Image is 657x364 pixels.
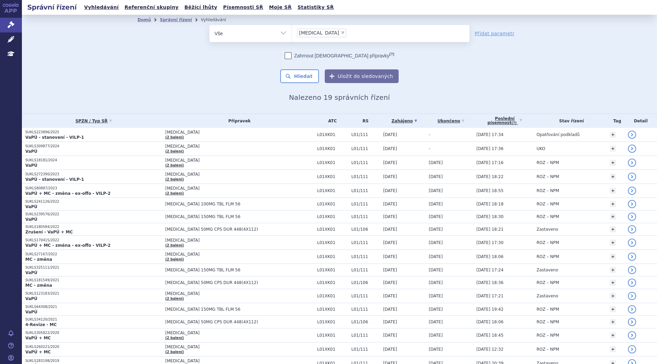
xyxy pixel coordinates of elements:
[295,3,336,12] a: Statistiky SŘ
[429,280,443,285] span: [DATE]
[25,172,162,177] p: SUKLS272390/2023
[533,114,606,128] th: Stav řízení
[25,212,162,217] p: SUKLS239576/2022
[476,132,503,137] span: [DATE] 17:34
[165,227,314,232] span: [MEDICAL_DATA] 50MG CPS DUR 448(4X112)
[162,114,314,128] th: Přípravek
[351,347,380,352] span: L01/111
[317,202,348,206] span: L01XK01
[383,294,397,298] span: [DATE]
[82,3,121,12] a: Vyhledávání
[624,114,657,128] th: Detail
[351,294,380,298] span: L01/111
[221,3,265,12] a: Písemnosti SŘ
[610,332,616,338] a: +
[317,146,348,151] span: L01XK01
[25,243,111,248] strong: VaPÚ + MC - změna - ex-offo - VILP-2
[351,268,380,272] span: L01/111
[317,174,348,179] span: L01XK01
[317,294,348,298] span: L01XK01
[165,345,314,349] span: [MEDICAL_DATA]
[383,146,397,151] span: [DATE]
[165,238,314,243] span: [MEDICAL_DATA]
[383,333,397,338] span: [DATE]
[351,132,380,137] span: L01/111
[165,307,314,312] span: [MEDICAL_DATA] 150MG TBL FLM 56
[25,130,162,135] p: SUKLS223896/2025
[314,114,348,128] th: ATC
[383,227,397,232] span: [DATE]
[429,202,443,206] span: [DATE]
[165,130,314,135] span: [MEDICAL_DATA]
[628,225,636,233] a: detail
[25,238,162,243] p: SUKLS170415/2022
[610,306,616,312] a: +
[165,177,184,181] a: (2 balení)
[476,214,503,219] span: [DATE] 18:30
[537,268,558,272] span: Zastaveno
[351,240,380,245] span: L01/111
[429,132,430,137] span: -
[348,28,352,37] input: [MEDICAL_DATA]
[429,188,443,193] span: [DATE]
[165,336,184,340] a: (2 balení)
[165,350,184,354] a: (2 balení)
[537,307,559,312] span: ROZ – NPM
[429,227,443,232] span: [DATE]
[476,280,503,285] span: [DATE] 18:36
[383,268,397,272] span: [DATE]
[317,214,348,219] span: L01XK01
[317,227,348,232] span: L01XK01
[610,188,616,194] a: +
[165,257,184,261] a: (2 balení)
[628,331,636,339] a: detail
[383,320,397,324] span: [DATE]
[606,114,624,128] th: Tag
[628,239,636,247] a: detail
[476,347,503,352] span: [DATE] 12:32
[351,307,380,312] span: L01/111
[383,174,397,179] span: [DATE]
[348,114,380,128] th: RS
[537,254,559,259] span: ROZ – NPM
[351,174,380,179] span: L01/111
[537,174,559,179] span: ROZ – NPM
[628,173,636,181] a: detail
[351,227,380,232] span: L01/106
[351,280,380,285] span: L01/106
[25,350,51,354] strong: VaPÚ + MC
[628,131,636,139] a: detail
[325,69,399,83] button: Uložit do sledovaných
[429,347,443,352] span: [DATE]
[165,144,314,149] span: [MEDICAL_DATA]
[289,93,390,102] span: Nalezeno 19 správních řízení
[351,188,380,193] span: L01/111
[351,333,380,338] span: L01/111
[123,3,181,12] a: Referenční skupiny
[610,201,616,207] a: +
[429,320,443,324] span: [DATE]
[628,345,636,353] a: detail
[25,317,162,322] p: SUKLS34120/2021
[383,280,397,285] span: [DATE]
[25,225,162,229] p: SUKLS180584/2022
[165,252,314,257] span: [MEDICAL_DATA]
[165,135,184,139] a: (2 balení)
[628,266,636,274] a: detail
[537,214,559,219] span: ROZ – NPM
[389,52,394,56] abbr: (?)
[317,160,348,165] span: L01XK01
[317,132,348,137] span: L01XK01
[317,307,348,312] span: L01XK01
[476,307,503,312] span: [DATE] 19:42
[351,202,380,206] span: L01/111
[610,226,616,232] a: +
[25,296,37,301] strong: VaPÚ
[25,177,84,182] strong: VaPÚ - stanovení - VILP-1
[476,240,503,245] span: [DATE] 17:30
[429,116,473,126] a: Ukončeno
[25,336,51,340] strong: VaPÚ + MC
[25,270,37,275] strong: VaPÚ
[476,227,503,232] span: [DATE] 18:21
[165,149,184,153] a: (2 balení)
